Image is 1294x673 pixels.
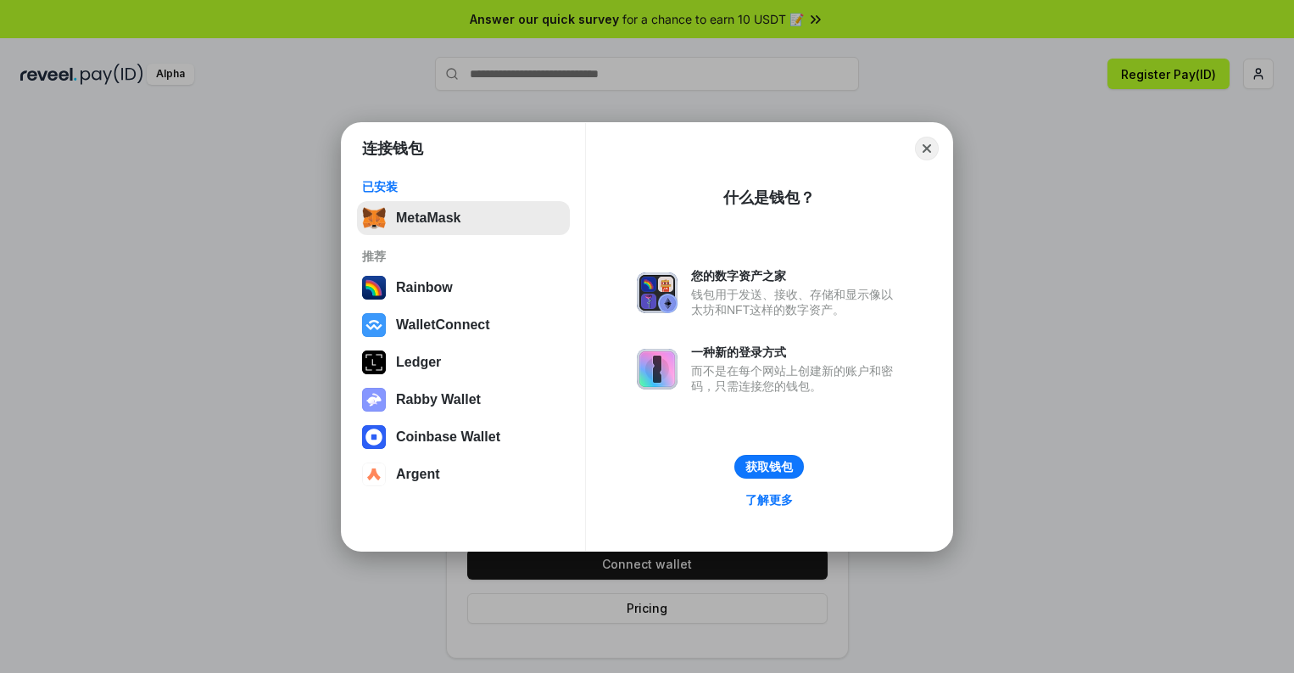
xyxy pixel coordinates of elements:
button: Close [915,137,939,160]
div: Rabby Wallet [396,392,481,407]
img: svg+xml,%3Csvg%20width%3D%2228%22%20height%3D%2228%22%20viewBox%3D%220%200%2028%2028%22%20fill%3D... [362,313,386,337]
img: svg+xml,%3Csvg%20fill%3D%22none%22%20height%3D%2233%22%20viewBox%3D%220%200%2035%2033%22%20width%... [362,206,386,230]
img: svg+xml,%3Csvg%20width%3D%2228%22%20height%3D%2228%22%20viewBox%3D%220%200%2028%2028%22%20fill%3D... [362,463,386,486]
div: 而不是在每个网站上创建新的账户和密码，只需连接您的钱包。 [691,363,901,394]
img: svg+xml,%3Csvg%20xmlns%3D%22http%3A%2F%2Fwww.w3.org%2F2000%2Fsvg%22%20fill%3D%22none%22%20viewBox... [637,272,678,313]
div: 钱包用于发送、接收、存储和显示像以太坊和NFT这样的数字资产。 [691,287,901,317]
div: 已安装 [362,179,565,194]
div: WalletConnect [396,317,490,333]
button: Rainbow [357,271,570,305]
button: Argent [357,457,570,491]
div: Argent [396,467,440,482]
button: Ledger [357,345,570,379]
div: 一种新的登录方式 [691,345,901,360]
img: svg+xml,%3Csvg%20width%3D%2228%22%20height%3D%2228%22%20viewBox%3D%220%200%2028%2028%22%20fill%3D... [362,425,386,449]
div: 推荐 [362,249,565,264]
div: MetaMask [396,210,460,226]
a: 了解更多 [735,489,803,511]
div: 您的数字资产之家 [691,268,901,283]
div: 什么是钱包？ [723,188,815,208]
div: Coinbase Wallet [396,429,500,445]
div: Ledger [396,355,441,370]
div: 了解更多 [745,492,793,508]
h1: 连接钱包 [362,138,423,159]
div: Rainbow [396,280,453,295]
img: svg+xml,%3Csvg%20xmlns%3D%22http%3A%2F%2Fwww.w3.org%2F2000%2Fsvg%22%20width%3D%2228%22%20height%3... [362,351,386,374]
button: MetaMask [357,201,570,235]
button: WalletConnect [357,308,570,342]
button: Rabby Wallet [357,383,570,417]
button: 获取钱包 [734,455,804,479]
img: svg+xml,%3Csvg%20width%3D%22120%22%20height%3D%22120%22%20viewBox%3D%220%200%20120%20120%22%20fil... [362,276,386,300]
div: 获取钱包 [745,459,793,474]
button: Coinbase Wallet [357,420,570,454]
img: svg+xml,%3Csvg%20xmlns%3D%22http%3A%2F%2Fwww.w3.org%2F2000%2Fsvg%22%20fill%3D%22none%22%20viewBox... [637,349,678,390]
img: svg+xml,%3Csvg%20xmlns%3D%22http%3A%2F%2Fwww.w3.org%2F2000%2Fsvg%22%20fill%3D%22none%22%20viewBox... [362,388,386,412]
